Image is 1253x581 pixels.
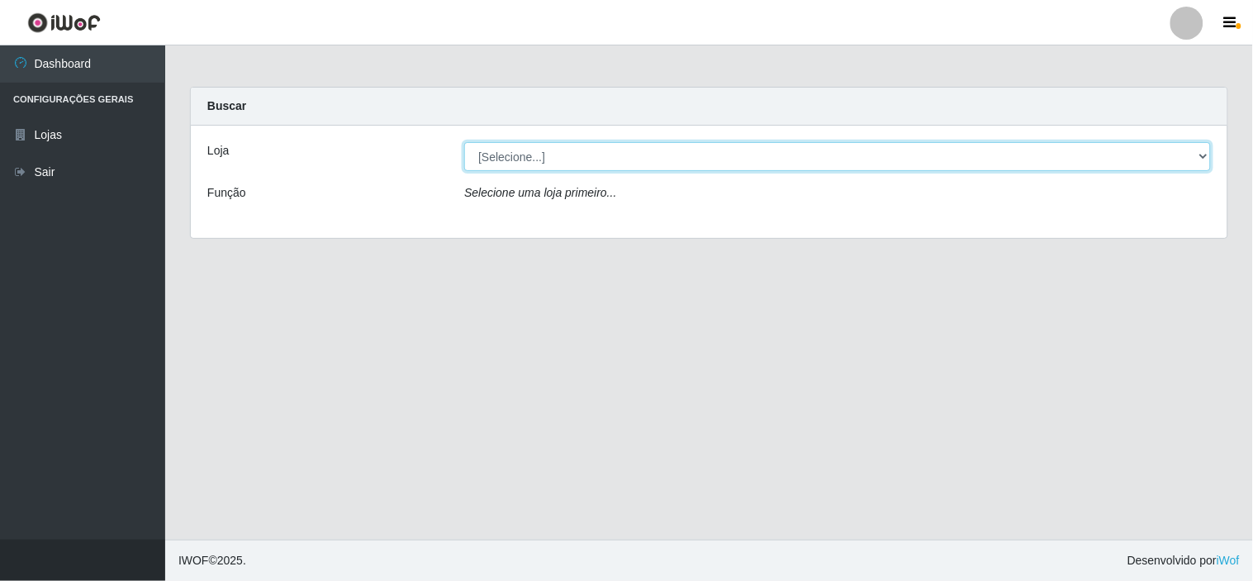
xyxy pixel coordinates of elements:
[207,142,229,160] label: Loja
[207,184,246,202] label: Função
[178,552,246,569] span: © 2025 .
[178,554,209,567] span: IWOF
[464,186,616,199] i: Selecione uma loja primeiro...
[1127,552,1240,569] span: Desenvolvido por
[207,99,246,112] strong: Buscar
[1217,554,1240,567] a: iWof
[27,12,101,33] img: CoreUI Logo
